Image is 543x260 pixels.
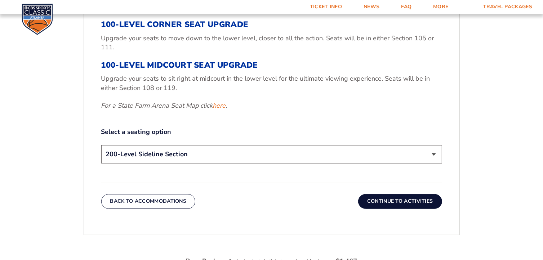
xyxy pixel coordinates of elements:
[101,127,442,136] label: Select a seating option
[358,194,442,209] button: Continue To Activities
[101,20,442,29] h3: 100-Level Corner Seat Upgrade
[101,101,227,110] em: For a State Farm Arena Seat Map click .
[213,101,226,110] a: here
[101,74,442,92] p: Upgrade your seats to sit right at midcourt in the lower level for the ultimate viewing experienc...
[101,34,442,52] p: Upgrade your seats to move down to the lower level, closer to all the action. Seats will be in ei...
[101,60,442,70] h3: 100-Level Midcourt Seat Upgrade
[22,4,53,35] img: CBS Sports Classic
[101,194,196,209] button: Back To Accommodations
